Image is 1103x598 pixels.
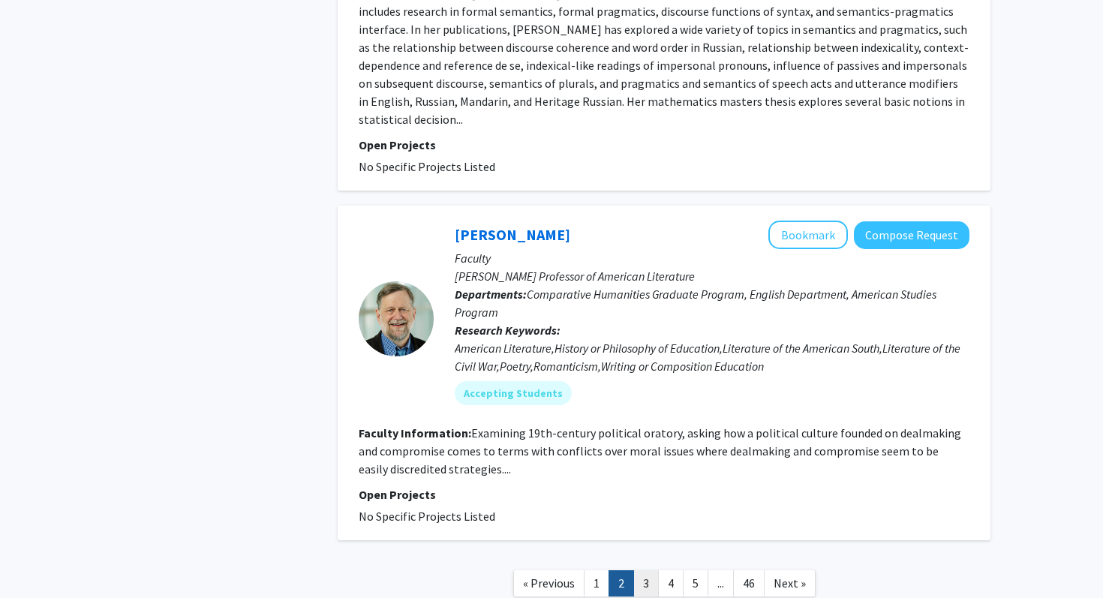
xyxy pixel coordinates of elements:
button: Compose Request to John Burt [854,221,969,249]
b: Departments: [455,287,527,302]
p: [PERSON_NAME] Professor of American Literature [455,267,969,285]
a: 1 [584,570,609,596]
p: Open Projects [359,485,969,503]
div: American Literature,History or Philosophy of Education,Literature of the American South,Literatur... [455,339,969,375]
b: Research Keywords: [455,323,561,338]
mat-chip: Accepting Students [455,381,572,405]
a: 3 [633,570,659,596]
p: Open Projects [359,136,969,154]
a: 4 [658,570,684,596]
span: No Specific Projects Listed [359,509,495,524]
span: No Specific Projects Listed [359,159,495,174]
a: 2 [609,570,634,596]
a: Next [764,570,816,596]
a: [PERSON_NAME] [455,225,570,244]
span: ... [717,575,724,590]
p: Faculty [455,249,969,267]
a: Previous [513,570,585,596]
b: Faculty Information: [359,425,471,440]
a: 5 [683,570,708,596]
span: « Previous [523,575,575,590]
iframe: Chat [11,530,64,587]
button: Add John Burt to Bookmarks [768,221,848,249]
fg-read-more: Examining 19th-century political oratory, asking how a political culture founded on dealmaking an... [359,425,961,476]
span: Comparative Humanities Graduate Program, English Department, American Studies Program [455,287,936,320]
a: 46 [733,570,765,596]
span: Next » [774,575,806,590]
